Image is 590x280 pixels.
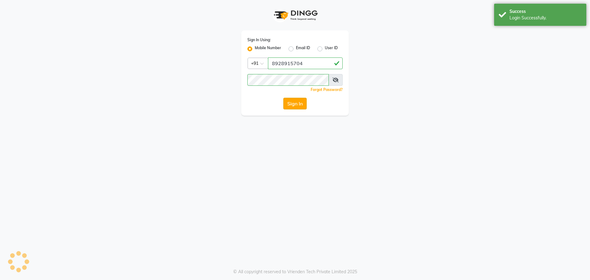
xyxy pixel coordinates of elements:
input: Username [268,57,343,69]
img: logo1.svg [270,6,320,24]
div: Success [509,8,582,15]
label: Email ID [296,45,310,53]
label: Mobile Number [255,45,281,53]
button: Sign In [283,98,307,109]
a: Forgot Password? [311,87,343,92]
div: Login Successfully. [509,15,582,21]
label: Sign In Using: [247,37,271,43]
label: User ID [325,45,338,53]
input: Username [247,74,329,86]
